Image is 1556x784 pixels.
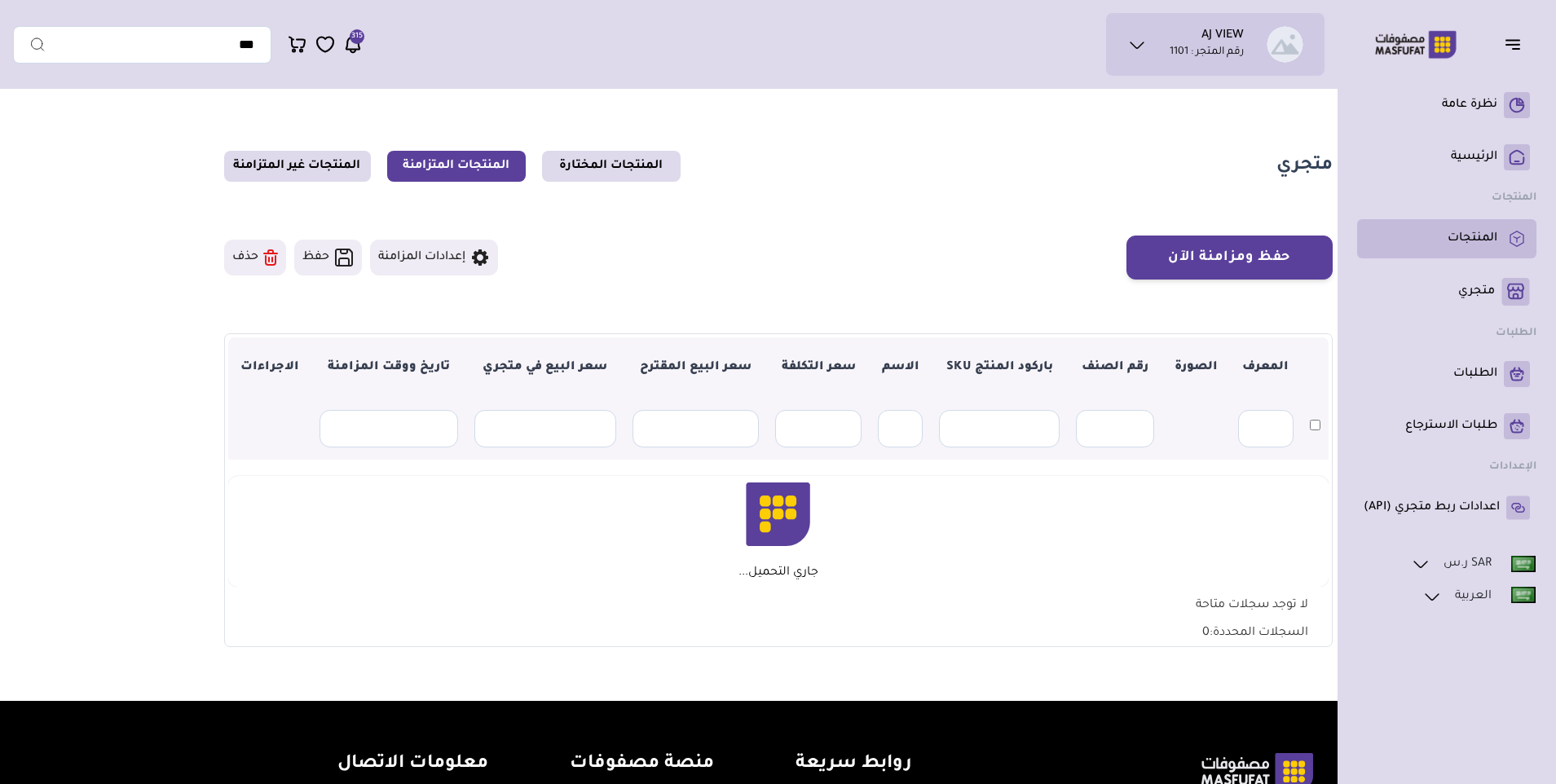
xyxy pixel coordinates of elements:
[1451,149,1497,165] p: الرئيسية
[1364,29,1468,60] img: Logo
[946,361,1053,374] strong: باركود المنتج SKU
[1364,413,1530,439] a: طلبات الاسترجاع
[796,753,912,777] h4: روابط سريعة
[1442,97,1497,113] p: نظرة عامة
[351,29,363,44] span: 315
[387,151,526,182] a: المنتجات المتزامنة
[1364,92,1530,118] a: نظرة عامة
[294,240,362,275] button: حفظ
[1458,284,1495,300] p: متجري
[1410,553,1536,575] a: SAR ر.س
[640,361,752,374] strong: سعر البيع المقترح
[1170,45,1244,61] p: رقم المتجر : 1101
[483,361,607,374] strong: سعر البيع في متجري
[1422,586,1536,607] a: العربية
[1496,328,1536,339] strong: الطلبات
[1364,361,1530,387] a: الطلبات
[1511,556,1536,572] img: Eng
[224,240,286,275] button: حذف
[1405,418,1497,434] p: طلبات الاسترجاع
[1126,236,1333,280] button: حفظ ومزامنة الآن
[1364,226,1530,252] a: المنتجات
[1276,155,1333,178] h1: متجري
[370,240,498,275] button: إعدادات المزامنة
[882,361,919,374] strong: الاسم
[1175,587,1329,614] div: لا توجد سجلات متاحة
[1489,461,1536,473] strong: الإعدادات
[1453,366,1497,382] p: الطلبات
[240,361,299,374] strong: الاجراءات
[782,361,856,374] strong: سعر التكلفة
[275,753,488,777] h4: معلومات الاتصال
[1267,26,1303,63] img: AJ VIEW
[224,151,371,182] a: المنتجات غير المتزامنة
[738,566,818,580] p: جاري التحميل...
[1242,361,1289,374] strong: المعرف
[1175,361,1218,374] strong: الصورة
[1182,614,1329,642] div: السجلات المحددة:
[343,34,363,55] a: 315
[328,361,450,374] strong: تاريخ ووقت المزامنة
[1364,500,1500,516] p: اعدادات ربط متجري (API)
[1448,231,1497,247] p: المنتجات
[542,151,681,182] a: المنتجات المختارة
[1201,29,1244,45] h1: AJ VIEW
[1364,144,1530,170] a: الرئيسية
[570,753,714,777] h4: منصة مصفوفات
[1364,278,1530,306] a: متجري
[1082,361,1148,374] strong: رقم الصنف
[1364,495,1530,521] a: اعدادات ربط متجري (API)
[1202,627,1210,640] span: 0
[1492,192,1536,204] strong: المنتجات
